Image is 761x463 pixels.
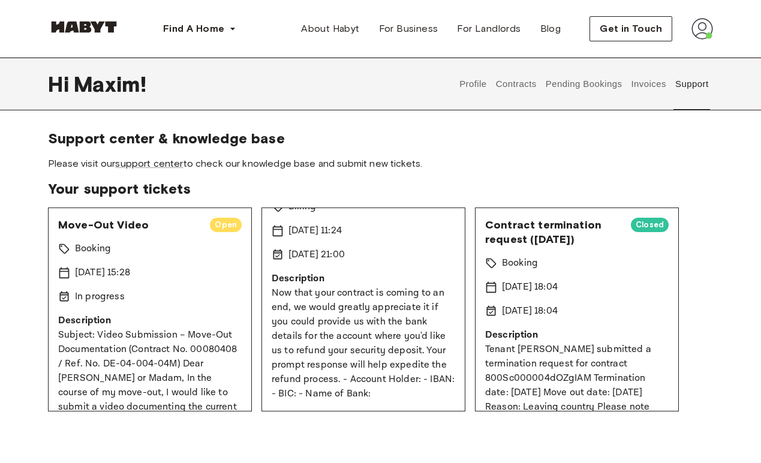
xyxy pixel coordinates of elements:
span: Your support tickets [48,180,713,198]
button: Find A Home [154,17,246,41]
span: For Landlords [457,22,521,36]
button: Invoices [630,58,667,110]
span: Please visit our to check our knowledge base and submit new tickets. [48,157,713,170]
button: Contracts [494,58,538,110]
a: For Business [369,17,448,41]
p: [DATE] 18:04 [502,304,558,318]
p: [DATE] 18:04 [502,280,558,294]
a: For Landlords [447,17,530,41]
button: Get in Touch [589,16,672,41]
a: About Habyt [291,17,369,41]
span: Contract termination request ([DATE]) [485,218,621,246]
span: Find A Home [163,22,224,36]
span: Support center & knowledge base [48,130,713,148]
p: [DATE] 15:28 [75,266,130,280]
span: Blog [540,22,561,36]
span: For Business [379,22,438,36]
button: Support [673,58,710,110]
button: Profile [458,58,489,110]
span: Move-Out Video [58,218,200,232]
p: In progress [75,290,125,304]
img: Habyt [48,21,120,33]
span: Get in Touch [600,22,662,36]
p: Now that your contract is coming to an end, we would greatly appreciate it if you could provide u... [272,286,455,401]
span: Maxim ! [74,71,146,97]
button: Pending Bookings [544,58,624,110]
p: [DATE] 21:00 [288,248,345,262]
p: Booking [502,256,538,270]
span: About Habyt [301,22,359,36]
a: Blog [531,17,571,41]
span: Hi [48,71,74,97]
p: Subject: Video Submission – Move-Out Documentation (Contract No. 00080408 / Ref. No. DE-04-004-04... [58,328,242,458]
a: support center [115,158,183,169]
div: user profile tabs [455,58,713,110]
img: avatar [691,18,713,40]
p: Description [485,328,669,342]
p: Booking [75,242,111,256]
p: Description [58,314,242,328]
span: Closed [631,219,669,231]
span: Open [210,219,242,231]
p: [DATE] 11:24 [288,224,342,238]
p: Description [272,272,455,286]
